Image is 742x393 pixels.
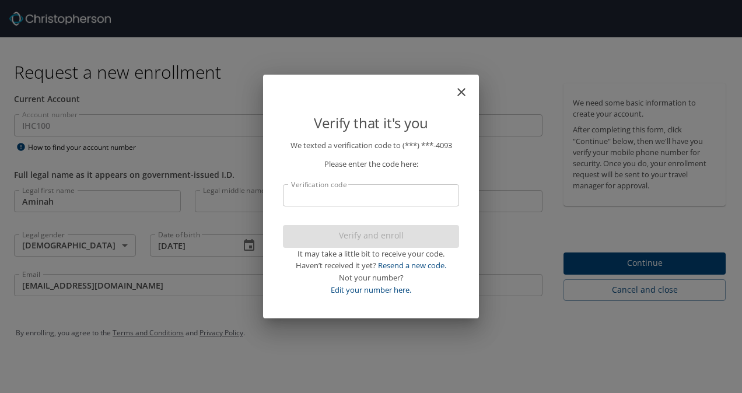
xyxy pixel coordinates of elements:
p: Please enter the code here: [283,158,459,170]
div: Not your number? [283,272,459,284]
a: Resend a new code. [378,260,446,271]
button: close [460,79,474,93]
p: We texted a verification code to (***) ***- 4093 [283,139,459,152]
div: Haven’t received it yet? [283,259,459,272]
div: It may take a little bit to receive your code. [283,248,459,260]
a: Edit your number here. [331,285,411,295]
p: Verify that it's you [283,112,459,134]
